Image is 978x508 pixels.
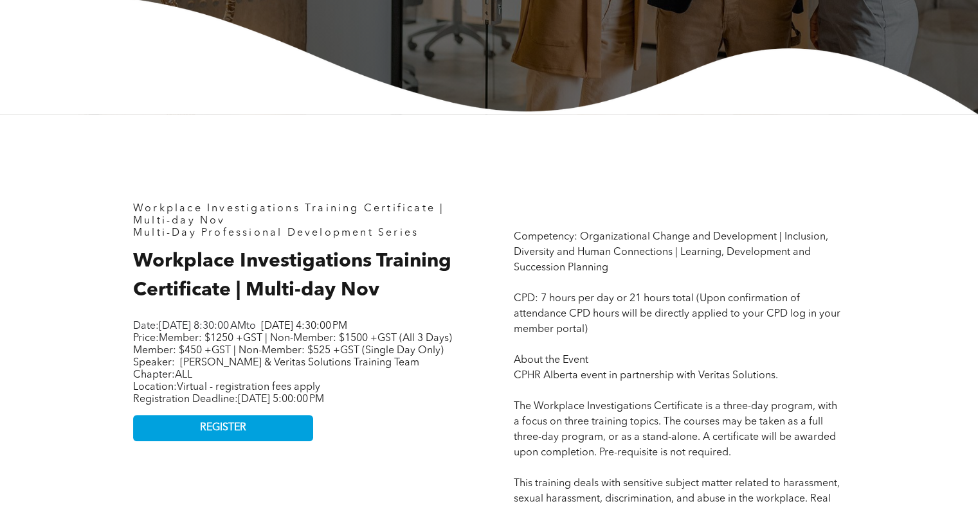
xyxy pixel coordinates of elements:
[133,333,452,356] span: Member: $1250 +GST | Non-Member: $1500 +GST (All 3 Days) Member: $450 +GST | Non-Member: $525 +GS...
[133,415,313,441] a: REGISTER
[133,358,175,368] span: Speaker:
[133,228,419,238] span: Multi-Day Professional Development Series
[133,321,256,331] span: Date: to
[261,321,347,331] span: [DATE] 4:30:00 PM
[133,252,451,300] span: Workplace Investigations Training Certificate | Multi-day Nov
[133,370,192,380] span: Chapter:
[159,321,246,331] span: [DATE] 8:30:00 AM
[133,382,324,405] span: Location: Registration Deadline:
[175,370,192,380] span: ALL
[180,358,419,368] span: [PERSON_NAME] & Veritas Solutions Training Team
[238,394,324,405] span: [DATE] 5:00:00 PM
[133,333,452,356] span: Price:
[200,422,246,434] span: REGISTER
[133,204,444,226] span: Workplace Investigations Training Certificate | Multi-day Nov
[177,382,320,392] span: Virtual - registration fees apply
